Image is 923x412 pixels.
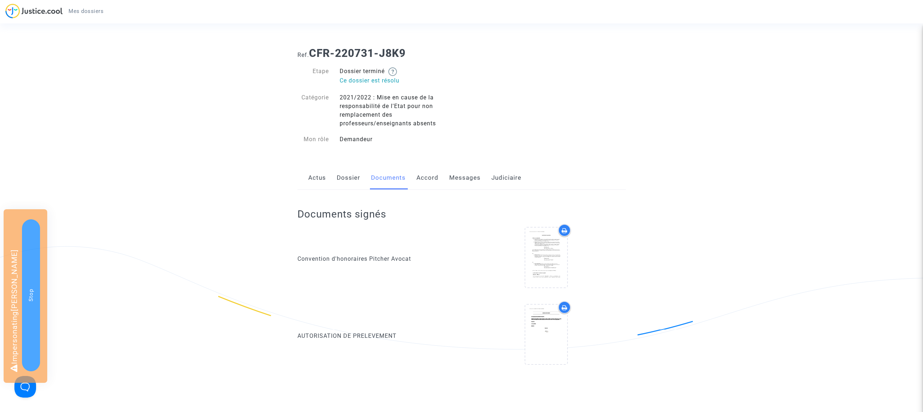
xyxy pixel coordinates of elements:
div: Catégorie [292,93,335,128]
div: Mon rôle [292,135,335,144]
span: Stop [28,289,34,301]
a: Accord [416,166,438,190]
div: Convention d'honoraires Pitcher Avocat [297,255,456,263]
p: Ce dossier est résolu [340,76,456,85]
div: Impersonating [4,209,47,383]
iframe: Help Scout Beacon - Open [14,376,36,398]
span: Mes dossiers [69,8,103,14]
button: Stop [22,219,40,371]
div: Dossier terminé [334,67,461,86]
div: AUTORISATION DE PRELEVEMENT [297,332,456,340]
a: Mes dossiers [63,6,109,17]
span: Ref. [297,51,309,58]
a: Documents [371,166,406,190]
a: Messages [449,166,481,190]
div: Etape [292,67,335,86]
a: Judiciaire [491,166,521,190]
div: Demandeur [334,135,461,144]
img: help.svg [388,67,397,76]
a: Actus [308,166,326,190]
h2: Documents signés [297,208,386,220]
div: 2021/2022 : Mise en cause de la responsabilité de l'Etat pour non remplacement des professeurs/en... [334,93,461,128]
b: CFR-220731-J8K9 [309,47,406,59]
a: Dossier [337,166,360,190]
img: jc-logo.svg [5,4,63,18]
